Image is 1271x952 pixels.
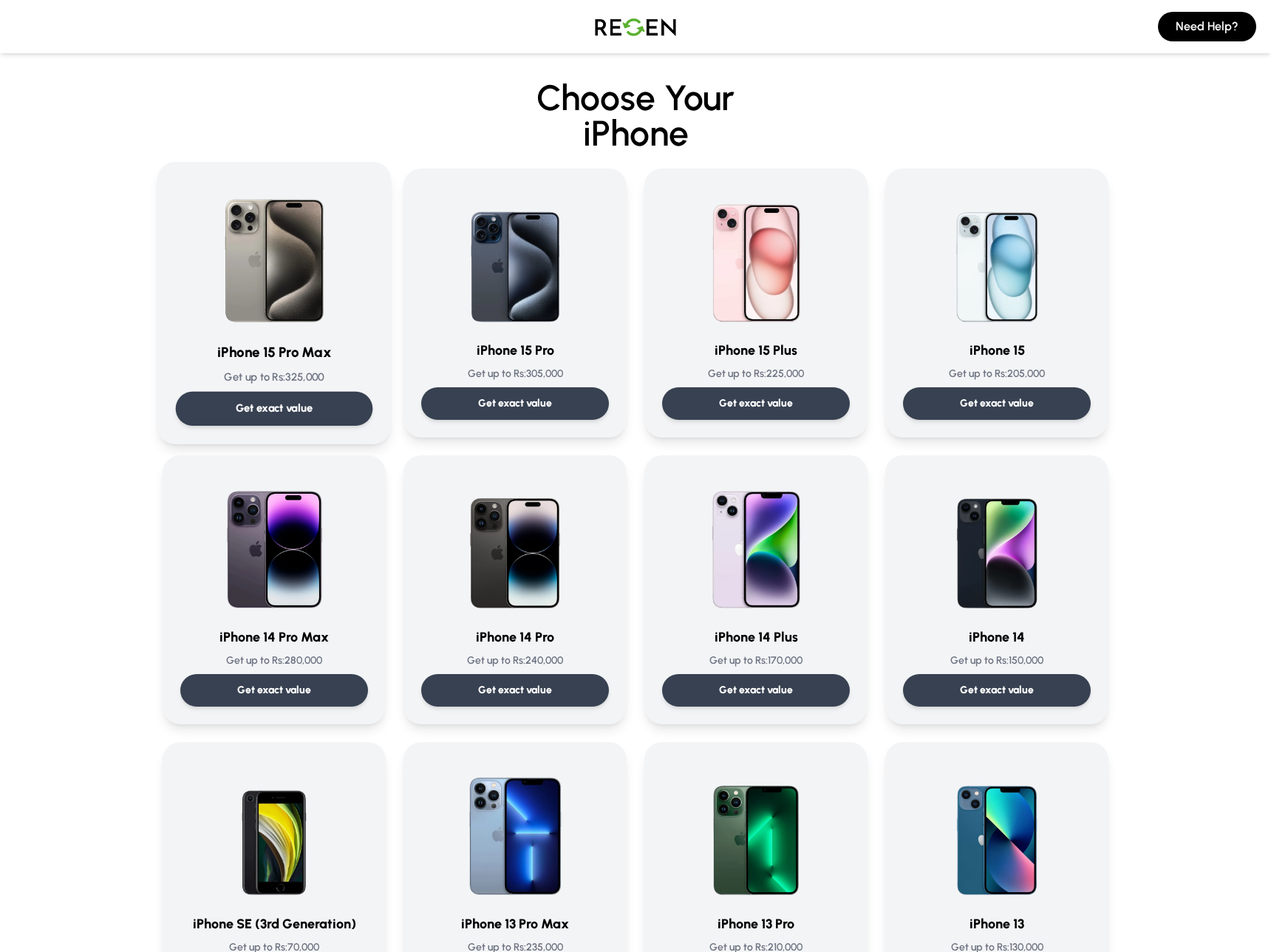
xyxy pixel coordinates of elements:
h3: iPhone 15 Plus [662,340,850,361]
p: Get up to Rs: 240,000 [421,653,609,668]
img: iPhone SE (3rd Generation) [203,760,345,902]
h3: iPhone 15 [903,340,1091,361]
h3: iPhone 13 [903,914,1091,934]
p: Get exact value [237,683,311,698]
p: Get exact value [719,396,793,411]
span: iPhone [83,115,1188,151]
p: Get exact value [478,683,552,698]
p: Get up to Rs: 280,000 [180,653,368,668]
h3: iPhone 14 [903,627,1091,647]
p: Get up to Rs: 150,000 [903,653,1091,668]
h3: iPhone 15 Pro Max [176,342,373,364]
p: Get exact value [478,396,552,411]
img: iPhone 15 Pro Max [200,180,349,330]
img: iPhone 13 Pro Max [444,760,586,902]
p: Get exact value [960,683,1034,698]
h3: iPhone 14 Pro Max [180,627,368,647]
img: iPhone 15 Pro [444,186,586,328]
img: iPhone 14 [926,473,1068,615]
img: iPhone 15 Plus [685,186,827,328]
img: iPhone 14 Pro [444,473,586,615]
img: iPhone 13 Pro [685,760,827,902]
img: Logo [584,6,687,47]
img: iPhone 14 Plus [685,473,827,615]
p: Get up to Rs: 205,000 [903,367,1091,381]
p: Get exact value [719,683,793,698]
img: iPhone 14 Pro Max [203,473,345,615]
span: Choose Your [536,76,735,119]
h3: iPhone 14 Pro [421,627,609,647]
img: iPhone 15 [926,186,1068,328]
button: Need Help? [1158,12,1256,41]
h3: iPhone 13 Pro Max [421,914,609,934]
h3: iPhone 15 Pro [421,340,609,361]
h3: iPhone SE (3rd Generation) [180,914,368,934]
p: Get exact value [960,396,1034,411]
img: iPhone 13 [926,760,1068,902]
p: Get up to Rs: 170,000 [662,653,850,668]
p: Get exact value [236,401,313,416]
p: Get up to Rs: 325,000 [176,370,373,385]
h3: iPhone 14 Plus [662,627,850,647]
p: Get up to Rs: 305,000 [421,367,609,381]
p: Get up to Rs: 225,000 [662,367,850,381]
h3: iPhone 13 Pro [662,914,850,934]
